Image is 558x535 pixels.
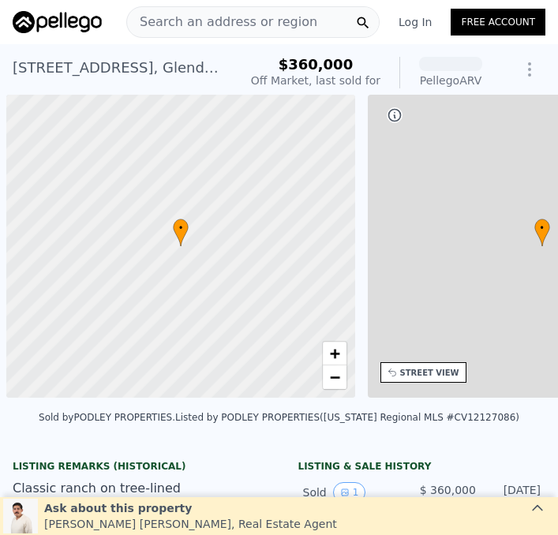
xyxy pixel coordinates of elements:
div: [DATE] [489,482,541,503]
div: STREET VIEW [400,367,459,379]
span: • [534,221,550,235]
button: View historical data [333,482,366,503]
div: [PERSON_NAME] [PERSON_NAME] , Real Estate Agent [44,516,337,532]
a: Log In [380,14,451,30]
a: Zoom out [323,365,346,389]
div: Ask about this property [44,500,337,516]
div: • [534,219,550,246]
span: $360,000 [279,56,354,73]
div: LISTING & SALE HISTORY [298,460,546,476]
img: Pellego [13,11,102,33]
img: Leo Gutierrez [3,499,38,533]
span: Search an address or region [127,13,317,32]
span: • [173,221,189,235]
div: [STREET_ADDRESS] , Glendora , CA 91741 [13,57,226,79]
button: Show Options [514,54,545,85]
div: Listing Remarks (Historical) [13,460,260,473]
div: Pellego ARV [419,73,482,88]
span: − [329,367,339,387]
span: + [329,343,339,363]
div: Sold by PODLEY PROPERTIES . [39,412,175,423]
span: $ 360,000 [420,484,476,496]
div: Listed by PODLEY PROPERTIES ([US_STATE] Regional MLS #CV12127086) [175,412,519,423]
div: • [173,219,189,246]
div: Sold [303,482,407,503]
a: Free Account [451,9,545,36]
div: Off Market, last sold for [251,73,380,88]
a: Zoom in [323,342,346,365]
